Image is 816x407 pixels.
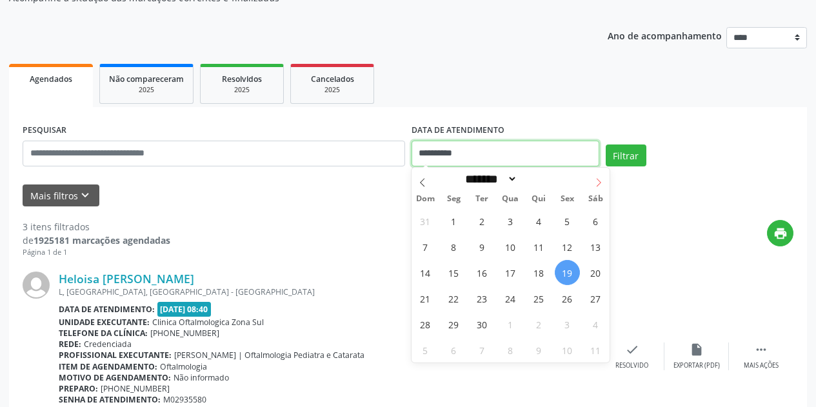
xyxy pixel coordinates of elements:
[439,195,468,203] span: Seg
[109,74,184,84] span: Não compareceram
[441,286,466,311] span: Setembro 22, 2025
[744,361,779,370] div: Mais ações
[583,337,608,362] span: Outubro 11, 2025
[413,234,438,259] span: Setembro 7, 2025
[84,339,132,350] span: Credenciada
[311,74,354,84] span: Cancelados
[553,195,581,203] span: Sex
[470,312,495,337] span: Setembro 30, 2025
[470,337,495,362] span: Outubro 7, 2025
[23,247,170,258] div: Página 1 de 1
[413,260,438,285] span: Setembro 14, 2025
[59,339,81,350] b: Rede:
[163,394,206,405] span: M02935580
[157,302,212,317] span: [DATE] 08:40
[583,234,608,259] span: Setembro 13, 2025
[23,233,170,247] div: de
[59,286,600,297] div: L, [GEOGRAPHIC_DATA], [GEOGRAPHIC_DATA] - [GEOGRAPHIC_DATA]
[517,172,560,186] input: Year
[101,383,170,394] span: [PHONE_NUMBER]
[498,312,523,337] span: Outubro 1, 2025
[773,226,788,241] i: print
[23,184,99,207] button: Mais filtroskeyboard_arrow_down
[581,195,610,203] span: Sáb
[615,361,648,370] div: Resolvido
[767,220,793,246] button: print
[160,361,207,372] span: Oftalmologia
[59,328,148,339] b: Telefone da clínica:
[109,85,184,95] div: 2025
[526,234,552,259] span: Setembro 11, 2025
[59,394,161,405] b: Senha de atendimento:
[470,286,495,311] span: Setembro 23, 2025
[526,312,552,337] span: Outubro 2, 2025
[526,286,552,311] span: Setembro 25, 2025
[583,312,608,337] span: Outubro 4, 2025
[30,74,72,84] span: Agendados
[555,312,580,337] span: Outubro 3, 2025
[470,234,495,259] span: Setembro 9, 2025
[441,260,466,285] span: Setembro 15, 2025
[59,383,98,394] b: Preparo:
[498,208,523,233] span: Setembro 3, 2025
[625,342,639,357] i: check
[150,328,219,339] span: [PHONE_NUMBER]
[526,208,552,233] span: Setembro 4, 2025
[300,85,364,95] div: 2025
[23,121,66,141] label: PESQUISAR
[59,304,155,315] b: Data de atendimento:
[583,208,608,233] span: Setembro 6, 2025
[555,260,580,285] span: Setembro 19, 2025
[23,220,170,233] div: 3 itens filtrados
[498,286,523,311] span: Setembro 24, 2025
[174,350,364,361] span: [PERSON_NAME] | Oftalmologia Pediatra e Catarata
[59,272,194,286] a: Heloisa [PERSON_NAME]
[174,372,229,383] span: Não informado
[23,272,50,299] img: img
[413,208,438,233] span: Agosto 31, 2025
[78,188,92,203] i: keyboard_arrow_down
[690,342,704,357] i: insert_drive_file
[555,234,580,259] span: Setembro 12, 2025
[608,27,722,43] p: Ano de acompanhamento
[59,361,157,372] b: Item de agendamento:
[441,208,466,233] span: Setembro 1, 2025
[555,286,580,311] span: Setembro 26, 2025
[526,260,552,285] span: Setembro 18, 2025
[441,337,466,362] span: Outubro 6, 2025
[526,337,552,362] span: Outubro 9, 2025
[413,337,438,362] span: Outubro 5, 2025
[412,195,440,203] span: Dom
[413,312,438,337] span: Setembro 28, 2025
[583,260,608,285] span: Setembro 20, 2025
[583,286,608,311] span: Setembro 27, 2025
[470,260,495,285] span: Setembro 16, 2025
[555,208,580,233] span: Setembro 5, 2025
[152,317,264,328] span: Clinica Oftalmologica Zona Sul
[754,342,768,357] i: 
[412,121,504,141] label: DATA DE ATENDIMENTO
[461,172,518,186] select: Month
[441,234,466,259] span: Setembro 8, 2025
[498,234,523,259] span: Setembro 10, 2025
[470,208,495,233] span: Setembro 2, 2025
[441,312,466,337] span: Setembro 29, 2025
[59,350,172,361] b: Profissional executante:
[59,317,150,328] b: Unidade executante:
[468,195,496,203] span: Ter
[34,234,170,246] strong: 1925181 marcações agendadas
[555,337,580,362] span: Outubro 10, 2025
[498,337,523,362] span: Outubro 8, 2025
[606,144,646,166] button: Filtrar
[413,286,438,311] span: Setembro 21, 2025
[210,85,274,95] div: 2025
[496,195,524,203] span: Qua
[59,372,171,383] b: Motivo de agendamento:
[673,361,720,370] div: Exportar (PDF)
[498,260,523,285] span: Setembro 17, 2025
[524,195,553,203] span: Qui
[222,74,262,84] span: Resolvidos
